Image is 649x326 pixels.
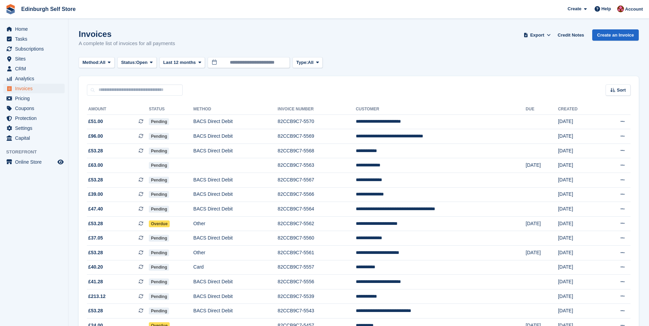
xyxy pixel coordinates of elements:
[15,123,56,133] span: Settings
[193,246,278,260] td: Other
[149,148,169,154] span: Pending
[558,246,600,260] td: [DATE]
[278,144,356,158] td: 82CCB9C7-5568
[3,34,65,44] a: menu
[149,177,169,184] span: Pending
[3,64,65,73] a: menu
[526,104,558,115] th: Due
[193,202,278,217] td: BACS Direct Debit
[88,205,103,213] span: £47.40
[555,29,587,41] a: Credit Notes
[296,59,308,66] span: Type:
[88,220,103,227] span: £53.28
[193,231,278,246] td: BACS Direct Debit
[193,129,278,144] td: BACS Direct Debit
[3,104,65,113] a: menu
[88,133,103,140] span: £96.00
[88,176,103,184] span: £53.28
[617,87,626,94] span: Sort
[558,104,600,115] th: Created
[79,40,175,47] p: A complete list of invoices for all payments
[308,59,314,66] span: All
[82,59,100,66] span: Method:
[149,279,169,285] span: Pending
[87,104,149,115] th: Amount
[88,234,103,242] span: £37.05
[117,57,157,68] button: Status: Open
[278,114,356,129] td: 82CCB9C7-5570
[15,113,56,123] span: Protection
[149,206,169,213] span: Pending
[568,5,581,12] span: Create
[193,216,278,231] td: Other
[356,104,526,115] th: Customer
[558,275,600,289] td: [DATE]
[3,24,65,34] a: menu
[88,263,103,271] span: £40.20
[149,162,169,169] span: Pending
[121,59,136,66] span: Status:
[88,249,103,256] span: £53.28
[88,147,103,154] span: £53.28
[278,260,356,275] td: 82CCB9C7-5557
[149,118,169,125] span: Pending
[79,57,115,68] button: Method: All
[193,260,278,275] td: Card
[3,84,65,93] a: menu
[3,54,65,64] a: menu
[278,246,356,260] td: 82CCB9C7-5561
[558,202,600,217] td: [DATE]
[278,304,356,318] td: 82CCB9C7-5543
[193,173,278,188] td: BACS Direct Debit
[558,304,600,318] td: [DATE]
[15,64,56,73] span: CRM
[278,158,356,173] td: 82CCB9C7-5563
[558,173,600,188] td: [DATE]
[592,29,639,41] a: Create an Invoice
[15,24,56,34] span: Home
[193,104,278,115] th: Method
[193,144,278,158] td: BACS Direct Debit
[601,5,611,12] span: Help
[3,44,65,54] a: menu
[558,187,600,202] td: [DATE]
[278,289,356,304] td: 82CCB9C7-5539
[522,29,552,41] button: Export
[15,74,56,83] span: Analytics
[278,216,356,231] td: 82CCB9C7-5562
[88,191,103,198] span: £39.00
[558,158,600,173] td: [DATE]
[3,157,65,167] a: menu
[136,59,147,66] span: Open
[149,293,169,300] span: Pending
[149,308,169,314] span: Pending
[88,293,106,300] span: £213.12
[15,84,56,93] span: Invoices
[558,231,600,246] td: [DATE]
[278,202,356,217] td: 82CCB9C7-5564
[149,220,170,227] span: Overdue
[149,191,169,198] span: Pending
[278,104,356,115] th: Invoice Number
[3,113,65,123] a: menu
[293,57,323,68] button: Type: All
[88,278,103,285] span: £41.28
[3,123,65,133] a: menu
[79,29,175,39] h1: Invoices
[88,118,103,125] span: £51.00
[3,133,65,143] a: menu
[5,4,16,14] img: stora-icon-8386f47178a22dfd0bd8f6a31ec36ba5ce8667c1dd55bd0f319d3a0aa187defe.svg
[100,59,106,66] span: All
[558,260,600,275] td: [DATE]
[149,133,169,140] span: Pending
[15,34,56,44] span: Tasks
[15,44,56,54] span: Subscriptions
[625,6,643,13] span: Account
[558,289,600,304] td: [DATE]
[193,114,278,129] td: BACS Direct Debit
[558,114,600,129] td: [DATE]
[193,304,278,318] td: BACS Direct Debit
[558,144,600,158] td: [DATE]
[163,59,196,66] span: Last 12 months
[15,104,56,113] span: Coupons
